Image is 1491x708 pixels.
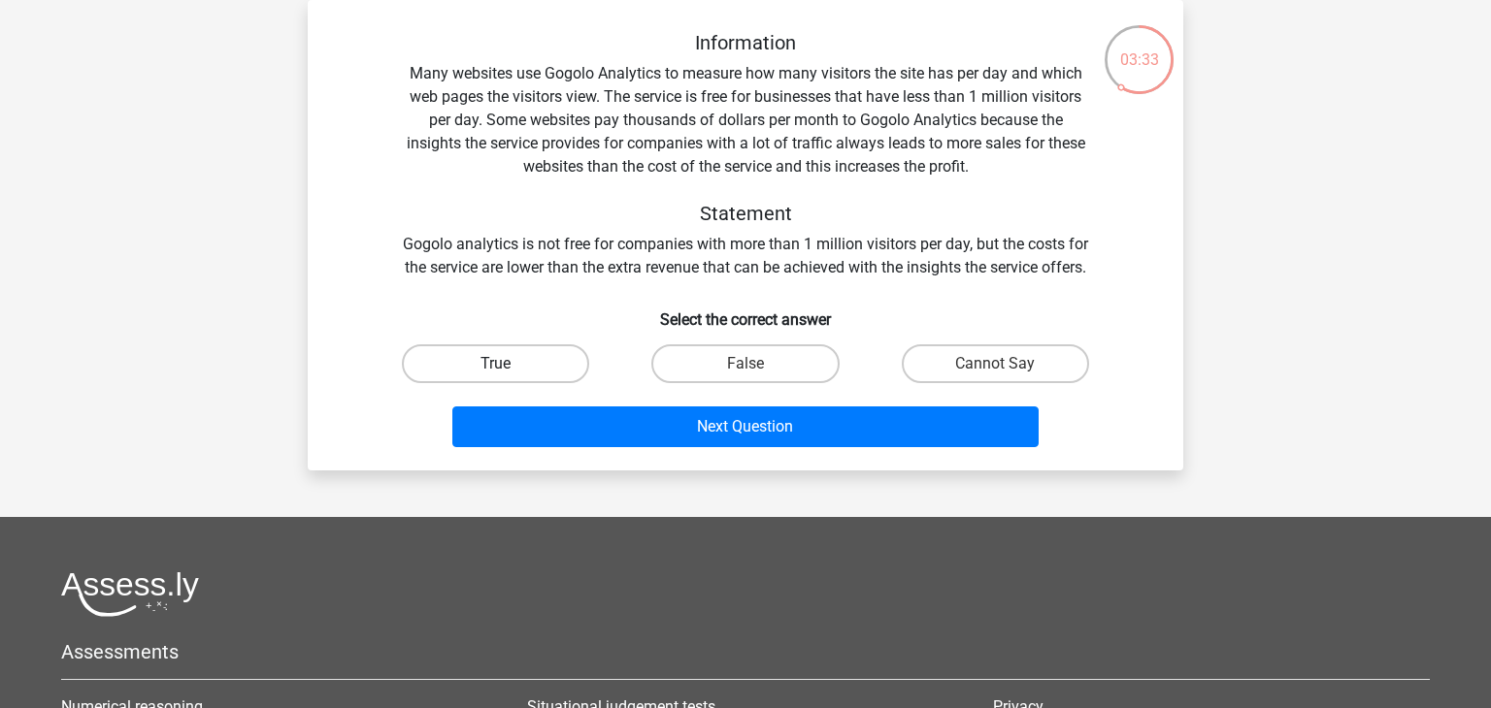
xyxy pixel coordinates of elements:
[401,31,1090,54] h5: Information
[651,344,839,383] label: False
[61,571,199,617] img: Assessly logo
[402,344,589,383] label: True
[61,640,1430,663] h5: Assessments
[401,202,1090,225] h5: Statement
[452,406,1040,447] button: Next Question
[902,344,1089,383] label: Cannot Say
[1103,23,1176,72] div: 03:33
[339,31,1152,279] div: Many websites use Gogolo Analytics to measure how many visitors the site has per day and which we...
[339,295,1152,329] h6: Select the correct answer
